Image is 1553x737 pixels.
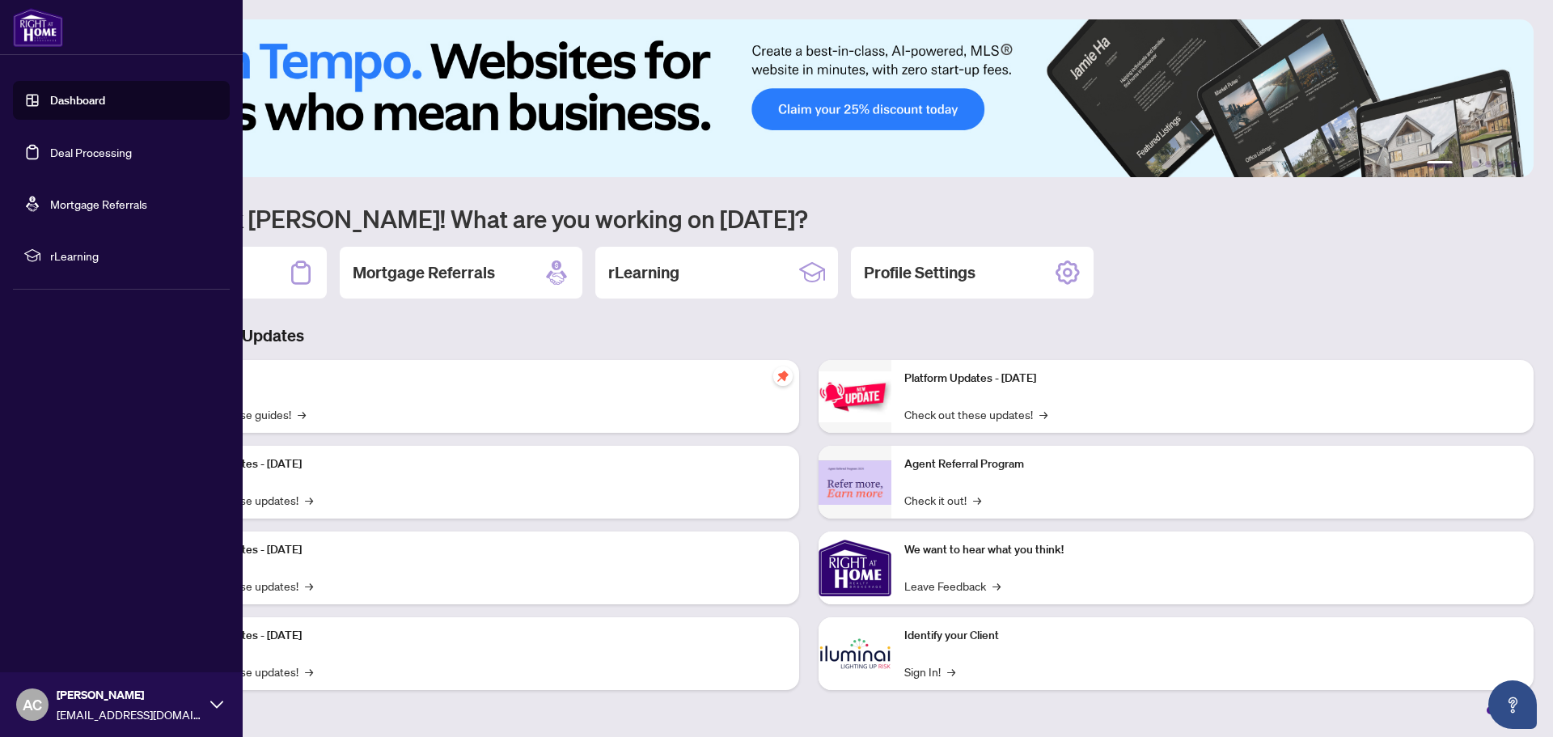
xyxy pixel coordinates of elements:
button: 5 [1498,161,1504,167]
h2: rLearning [608,261,679,284]
span: → [305,491,313,509]
p: Identify your Client [904,627,1521,645]
a: Deal Processing [50,145,132,159]
a: Check out these updates!→ [904,405,1047,423]
img: We want to hear what you think! [819,532,891,604]
button: 3 [1472,161,1479,167]
a: Check it out!→ [904,491,981,509]
p: We want to hear what you think! [904,541,1521,559]
span: [EMAIL_ADDRESS][DOMAIN_NAME] [57,705,202,723]
button: 4 [1485,161,1492,167]
span: → [973,491,981,509]
span: → [1039,405,1047,423]
span: → [992,577,1001,595]
span: [PERSON_NAME] [57,686,202,704]
img: Platform Updates - June 23, 2025 [819,371,891,422]
p: Agent Referral Program [904,455,1521,473]
h1: Welcome back [PERSON_NAME]! What are you working on [DATE]? [84,203,1534,234]
button: Open asap [1488,680,1537,729]
span: rLearning [50,247,218,265]
span: pushpin [773,366,793,386]
span: AC [23,693,42,716]
span: → [947,663,955,680]
a: Mortgage Referrals [50,197,147,211]
span: → [305,577,313,595]
button: 2 [1459,161,1466,167]
img: Agent Referral Program [819,460,891,505]
span: → [305,663,313,680]
a: Leave Feedback→ [904,577,1001,595]
h2: Mortgage Referrals [353,261,495,284]
p: Platform Updates - [DATE] [170,541,786,559]
img: Identify your Client [819,617,891,690]
h3: Brokerage & Industry Updates [84,324,1534,347]
button: 6 [1511,161,1517,167]
a: Sign In!→ [904,663,955,680]
img: Slide 0 [84,19,1534,177]
h2: Profile Settings [864,261,975,284]
a: Dashboard [50,93,105,108]
button: 1 [1427,161,1453,167]
p: Self-Help [170,370,786,388]
p: Platform Updates - [DATE] [904,370,1521,388]
p: Platform Updates - [DATE] [170,627,786,645]
span: → [298,405,306,423]
img: logo [13,8,63,47]
p: Platform Updates - [DATE] [170,455,786,473]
